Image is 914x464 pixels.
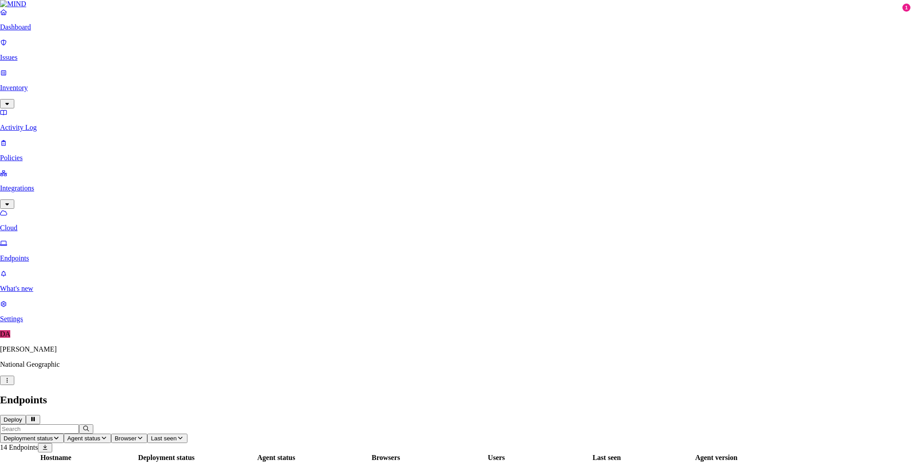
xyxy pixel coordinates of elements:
div: 1 [902,4,910,12]
div: Hostname [1,454,110,462]
div: Deployment status [112,454,220,462]
div: Browsers [332,454,440,462]
div: Agent status [222,454,330,462]
span: Agent status [67,435,100,442]
span: Last seen [151,435,177,442]
span: Deployment status [4,435,53,442]
div: Last seen [553,454,661,462]
div: Users [442,454,551,462]
div: Agent version [662,454,770,462]
span: Browser [115,435,137,442]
